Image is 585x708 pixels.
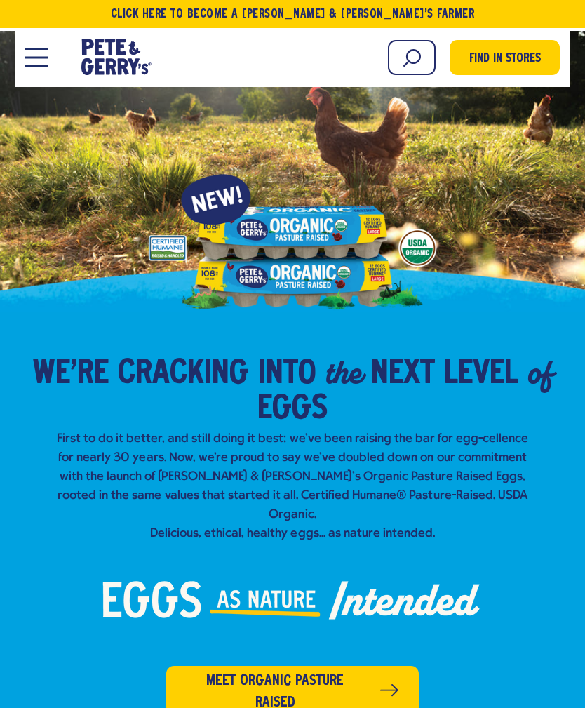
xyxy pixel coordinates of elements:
button: Open Mobile Menu Modal Dialog [25,48,48,67]
span: into [258,357,316,392]
span: Eggs​ [257,392,328,427]
span: We’re [33,357,109,392]
span: Find in Stores [469,50,541,69]
span: Cracking [118,357,249,392]
span: Level [444,357,518,392]
p: First to do it better, and still doing it best; we've been raising the bar for egg-cellence for n... [51,429,534,543]
a: Find in Stores [450,40,560,75]
em: of [527,351,553,394]
input: Search [388,40,436,75]
em: the [325,351,362,394]
span: Next [371,357,435,392]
